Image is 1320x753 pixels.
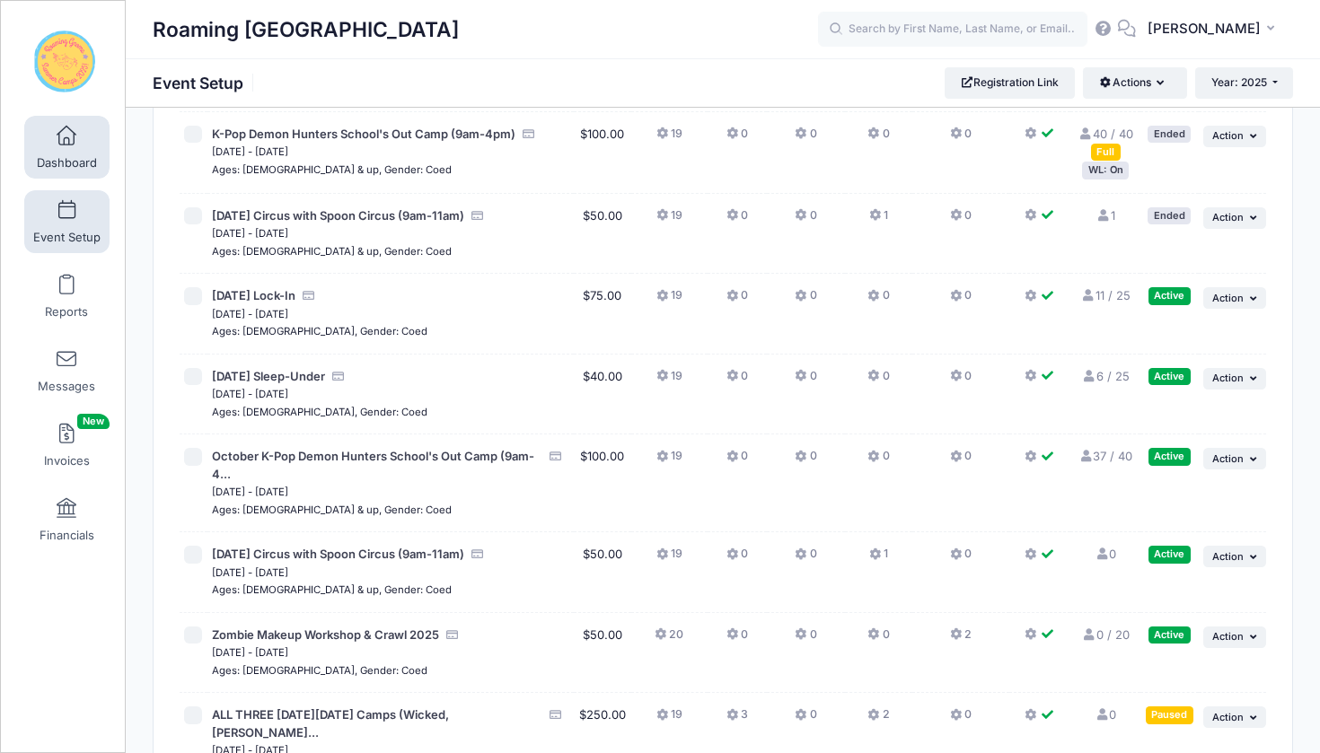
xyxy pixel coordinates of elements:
span: Messages [38,379,95,394]
a: Messages [24,339,110,402]
button: 0 [950,126,972,152]
button: 19 [656,546,682,572]
small: [DATE] - [DATE] [212,308,288,320]
td: $75.00 [574,274,631,355]
i: Accepting Credit Card Payments [445,629,460,641]
div: Active [1148,448,1191,465]
button: Year: 2025 [1195,67,1293,98]
a: Event Setup [24,190,110,253]
button: 19 [656,706,682,732]
button: 0 [726,287,748,313]
a: 0 [1095,707,1116,722]
button: 1 [869,207,888,233]
small: Ages: [DEMOGRAPHIC_DATA], Gender: Coed [212,406,427,418]
a: Registration Link [945,67,1075,98]
span: Action [1212,711,1244,723]
small: Ages: [DEMOGRAPHIC_DATA] & up, Gender: Coed [212,163,452,176]
td: $50.00 [574,194,631,275]
button: 0 [726,546,748,572]
span: Action [1212,452,1244,465]
button: Action [1203,126,1266,147]
button: 0 [795,368,816,394]
button: Action [1203,546,1266,567]
button: 0 [950,546,972,572]
button: Action [1203,626,1266,648]
button: 0 [950,448,972,474]
span: New [77,414,110,429]
small: Ages: [DEMOGRAPHIC_DATA], Gender: Coed [212,664,427,677]
span: Action [1212,372,1244,384]
span: Reports [45,304,88,320]
span: October K-Pop Demon Hunters School's Out Camp (9am-4... [212,449,534,481]
span: K-Pop Demon Hunters School's Out Camp (9am-4pm) [212,127,515,141]
span: Dashboard [37,155,97,171]
button: Actions [1083,67,1186,98]
div: Paused [1146,706,1193,723]
div: Full [1091,144,1121,161]
button: 3 [726,706,748,732]
span: Action [1212,550,1244,563]
small: Ages: [DEMOGRAPHIC_DATA], Gender: Coed [212,325,427,337]
small: [DATE] - [DATE] [212,566,288,579]
a: 11 / 25 [1080,288,1130,302]
button: 19 [656,287,682,313]
div: Ended [1148,126,1191,143]
button: 0 [950,368,972,394]
button: 0 [950,207,972,233]
td: $40.00 [574,355,631,435]
i: Accepting Credit Card Payments [331,371,346,382]
span: Financials [40,528,94,543]
button: 0 [867,626,889,652]
div: Active [1148,368,1191,385]
td: $100.00 [574,434,631,532]
i: Accepting Credit Card Payments [549,709,563,721]
span: Event Setup [33,230,101,245]
a: 37 / 40 [1078,449,1132,463]
button: 0 [795,626,816,652]
a: 0 [1095,547,1116,561]
h1: Roaming [GEOGRAPHIC_DATA] [153,9,459,50]
div: Active [1148,546,1191,563]
button: 2 [950,626,972,652]
button: 1 [869,546,888,572]
a: Roaming Gnome Theatre [1,19,127,104]
a: 1 [1096,208,1114,223]
button: Action [1203,706,1266,728]
span: Invoices [44,453,90,468]
div: Ended [1148,207,1191,224]
span: [DATE] Sleep-Under [212,369,325,383]
span: [DATE] Circus with Spoon Circus (9am-11am) [212,547,464,561]
span: ALL THREE [DATE][DATE] Camps (Wicked, [PERSON_NAME]... [212,707,449,740]
button: 19 [656,368,682,394]
div: WL: On [1082,162,1129,179]
a: 6 / 25 [1081,369,1129,383]
a: Reports [24,265,110,328]
i: Accepting Credit Card Payments [549,451,563,462]
i: Accepting Credit Card Payments [471,210,485,222]
button: 0 [795,448,816,474]
button: Action [1203,448,1266,469]
small: [DATE] - [DATE] [212,486,288,498]
i: Accepting Credit Card Payments [302,290,316,302]
span: [DATE] Circus with Spoon Circus (9am-11am) [212,208,464,223]
a: 40 / 40 Full [1078,127,1132,159]
button: 20 [655,626,683,652]
button: 19 [656,207,682,233]
button: 0 [867,448,889,474]
small: [DATE] - [DATE] [212,227,288,240]
div: Active [1148,626,1191,644]
div: Active [1148,287,1191,304]
span: Zombie Makeup Workshop & Crawl 2025 [212,627,439,642]
small: [DATE] - [DATE] [212,145,288,158]
button: Action [1203,287,1266,309]
button: 0 [726,126,748,152]
span: Action [1212,129,1244,142]
button: 0 [795,126,816,152]
i: Accepting Credit Card Payments [522,128,536,140]
button: 0 [950,287,972,313]
span: Action [1212,211,1244,223]
span: Year: 2025 [1211,75,1267,89]
a: InvoicesNew [24,414,110,477]
small: Ages: [DEMOGRAPHIC_DATA] & up, Gender: Coed [212,583,452,596]
td: $50.00 [574,532,631,613]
